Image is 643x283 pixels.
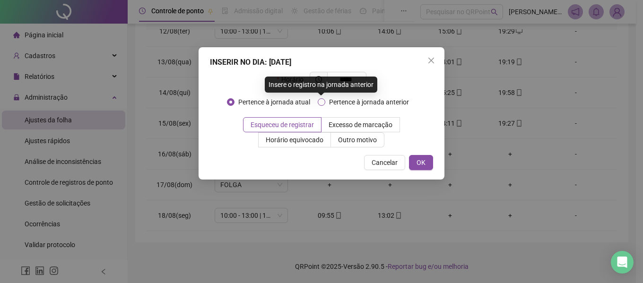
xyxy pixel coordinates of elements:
span: Pertence à jornada atual [235,97,314,107]
div: INSERIR NO DIA : [DATE] [210,57,433,68]
label: Horário [277,72,309,87]
span: close [427,57,435,64]
span: clock-circle [315,76,322,83]
span: Pertence à jornada anterior [325,97,413,107]
div: Open Intercom Messenger [611,251,634,274]
span: Excesso de marcação [329,121,392,129]
button: Close [424,53,439,68]
span: Cancelar [372,157,398,168]
span: Outro motivo [338,136,377,144]
span: OK [417,157,426,168]
div: Insere o registro na jornada anterior [265,77,377,93]
button: Cancelar [364,155,405,170]
span: Horário equivocado [266,136,323,144]
button: OK [409,155,433,170]
span: Esqueceu de registrar [251,121,314,129]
